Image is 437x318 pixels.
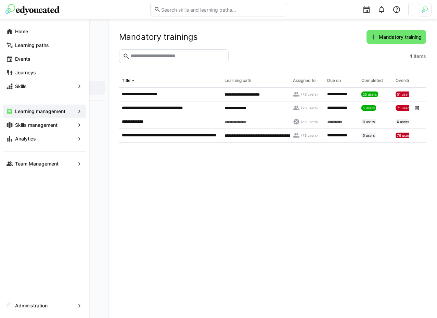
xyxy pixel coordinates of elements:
[414,53,426,60] span: items
[409,53,412,60] span: 4
[363,120,375,124] span: 0 users
[301,119,318,124] span: (no users)
[224,78,251,83] div: Learning path
[301,92,318,97] span: (76 users)
[378,34,423,40] span: Mandatory training
[397,133,411,137] span: 76 users
[397,120,409,124] span: 0 users
[293,78,316,83] div: Assigned to
[397,106,411,110] span: 71 users
[301,133,318,138] span: (76 users)
[122,78,130,83] div: Title
[301,106,318,110] span: (76 users)
[363,92,377,96] span: 25 users
[160,7,283,13] input: Search skills and learning paths…
[327,78,341,83] div: Due on
[396,78,413,83] div: Overdue
[119,32,198,42] h2: Mandatory trainings
[361,78,383,83] div: Completed
[363,106,375,110] span: 5 users
[367,30,426,44] button: Mandatory training
[397,92,411,96] span: 51 users
[363,133,375,137] span: 0 users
